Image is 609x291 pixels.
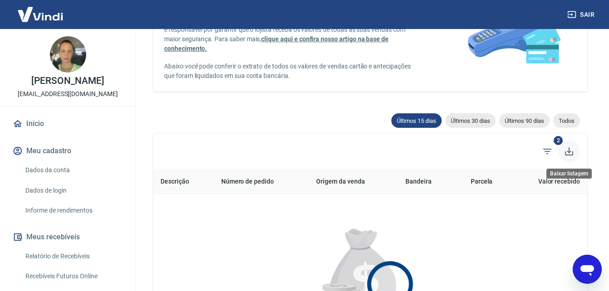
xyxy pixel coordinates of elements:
th: Descrição [153,170,214,194]
iframe: Botão para abrir a janela de mensagens [573,255,602,284]
a: Dados de login [22,181,125,200]
img: 15d61fe2-2cf3-463f-abb3-188f2b0ad94a.jpeg [50,36,86,73]
button: Meu cadastro [11,141,125,161]
a: clique aqui e confira nosso artigo na base de conhecimento. [164,35,389,52]
th: Origem da venda [309,170,398,194]
div: Últimos 15 dias [391,113,442,128]
button: Baixar listagem [558,141,580,162]
p: Estes pagamentos são feitos através da Câmara Interbancária de Pagamentos (CIP), que é responsáve... [164,15,416,53]
button: Meus recebíveis [11,227,125,247]
th: Bandeira [398,170,456,194]
span: 2 [554,136,563,145]
a: Relatório de Recebíveis [22,247,125,266]
div: Últimos 90 dias [499,113,550,128]
span: Todos [553,117,580,124]
th: Número de pedido [214,170,309,194]
a: Recebíveis Futuros Online [22,267,125,286]
button: Sair [565,6,598,23]
div: Baixar listagem [546,169,592,179]
p: [EMAIL_ADDRESS][DOMAIN_NAME] [18,89,118,99]
p: Abaixo você pode conferir o extrato de todos os valores de vendas cartão e antecipações que foram... [164,62,416,81]
img: Vindi [11,0,70,28]
th: Valor recebido [507,170,587,194]
th: Parcela [456,170,507,194]
div: Todos [553,113,580,128]
span: Últimos 30 dias [445,117,496,124]
p: [PERSON_NAME] [31,76,104,86]
a: Informe de rendimentos [22,201,125,220]
span: Últimos 90 dias [499,117,550,124]
a: Início [11,114,125,134]
a: Dados da conta [22,161,125,179]
span: Filtros [536,141,558,162]
span: Últimos 15 dias [391,117,442,124]
div: Últimos 30 dias [445,113,496,128]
